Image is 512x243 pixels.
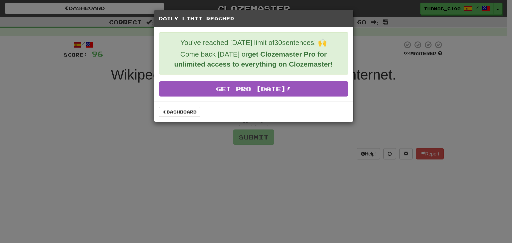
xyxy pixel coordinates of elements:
[159,81,348,97] a: Get Pro [DATE]!
[159,15,348,22] h5: Daily Limit Reached
[174,50,333,68] strong: get Clozemaster Pro for unlimited access to everything on Clozemaster!
[164,49,343,69] p: Come back [DATE] or
[159,107,200,117] a: Dashboard
[164,38,343,48] p: You've reached [DATE] limit of 30 sentences! 🙌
